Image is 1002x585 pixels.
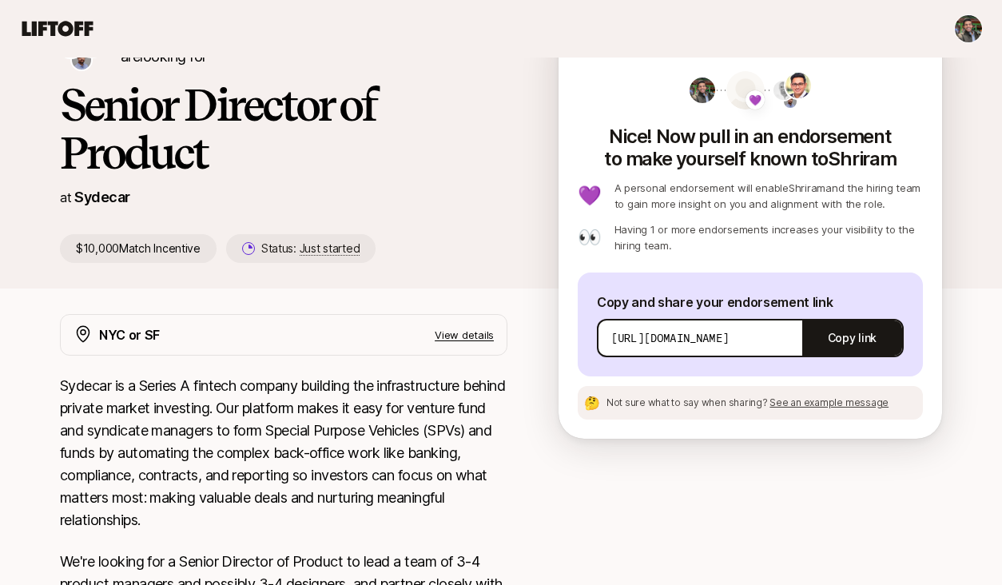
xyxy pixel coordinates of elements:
img: dotted-line.svg [765,90,816,91]
p: 🤔 [584,396,600,409]
img: Adam Hill [784,95,797,108]
button: Copy link [802,316,902,360]
h1: Senior Director of Product [60,81,507,177]
p: at [60,187,71,208]
span: Just started [300,241,360,256]
p: A personal endorsement will enable Shriram and the hiring team to gain more insight on you and al... [614,180,923,212]
p: View details [435,327,494,343]
p: Sydecar is a Series A fintech company building the infrastructure behind private market investing... [60,375,507,531]
img: Partha Panwala [955,15,982,42]
img: Nik Talreja [773,81,793,100]
img: ACg8ocJxJhcC_BcxjQkgV1kLyJOH0mMZWsGTo1mkGdUtdkVhPoH3FGbi5g=s160-c [690,78,715,103]
img: dotted-line.svg [717,90,768,91]
img: Shriram Bhashyam [785,73,811,98]
span: See an example message [769,396,889,408]
p: Status: [261,239,360,258]
img: Adam Hill [72,50,91,70]
p: NYC or SF [99,324,160,345]
p: Not sure what to say when sharing? [606,396,889,410]
p: Having 1 or more endorsements increases your visibility to the hiring team. [614,221,923,253]
p: $10,000 Match Incentive [60,234,217,263]
span: 💜 [749,90,761,109]
p: Copy and share your endorsement link [597,292,904,312]
p: [URL][DOMAIN_NAME] [611,330,729,346]
button: Partha Panwala [954,14,983,43]
a: Sydecar [74,189,129,205]
p: 👀 [578,228,602,247]
img: avatar-url [726,71,765,109]
p: Nice! Now pull in an endorsement to make yourself known to Shriram [578,119,923,170]
p: 💜 [578,186,602,205]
